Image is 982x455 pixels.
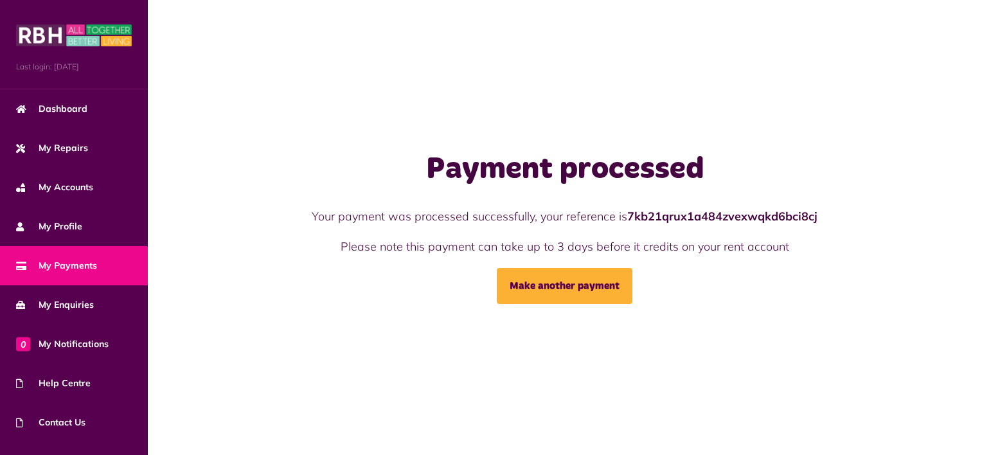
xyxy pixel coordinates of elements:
span: My Accounts [16,181,93,194]
a: Make another payment [497,268,632,304]
span: My Enquiries [16,298,94,312]
p: Your payment was processed successfully, your reference is [281,208,850,225]
span: My Payments [16,259,97,272]
span: Last login: [DATE] [16,61,132,73]
span: Help Centre [16,377,91,390]
p: Please note this payment can take up to 3 days before it credits on your rent account [281,238,850,255]
span: My Repairs [16,141,88,155]
img: MyRBH [16,22,132,48]
span: My Profile [16,220,82,233]
strong: 7kb21qrux1a484zvexwqkd6bci8cj [627,209,817,224]
span: Dashboard [16,102,87,116]
span: 0 [16,337,30,351]
h1: Payment processed [281,151,850,188]
span: My Notifications [16,337,109,351]
span: Contact Us [16,416,85,429]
